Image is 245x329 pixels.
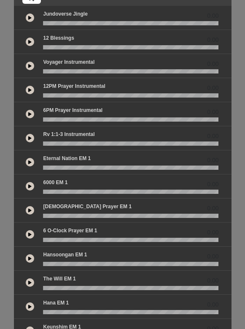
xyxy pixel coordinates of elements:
p: [DEMOGRAPHIC_DATA] prayer EM 1 [43,203,132,210]
span: 0.00 [207,228,218,237]
p: Eternal Nation EM 1 [43,155,91,162]
p: Voyager Instrumental [43,58,94,66]
p: The Will EM 1 [43,275,75,283]
span: 0.00 [207,108,218,117]
span: 0.00 [207,252,218,261]
span: 0.00 [207,11,218,20]
span: 0.00 [207,276,218,285]
p: 12 Blessings [43,34,74,42]
p: 6000 EM 1 [43,179,67,186]
p: Jundoverse Jingle [43,10,87,18]
span: 0.00 [207,156,218,165]
span: 0.00 [207,60,218,68]
p: Hana EM 1 [43,299,69,307]
p: 12PM Prayer Instrumental [43,82,105,90]
p: 6PM Prayer Instrumental [43,106,102,114]
span: 0.00 [207,204,218,213]
p: Hansoongan EM 1 [43,251,87,258]
span: 0.00 [207,300,218,309]
span: 0.00 [207,180,218,189]
span: 0.00 [207,132,218,141]
span: 0.00 [207,84,218,92]
p: Rv 1:1-3 Instrumental [43,131,94,138]
span: 0.00 [207,35,218,44]
p: 6 o-clock prayer EM 1 [43,227,97,234]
